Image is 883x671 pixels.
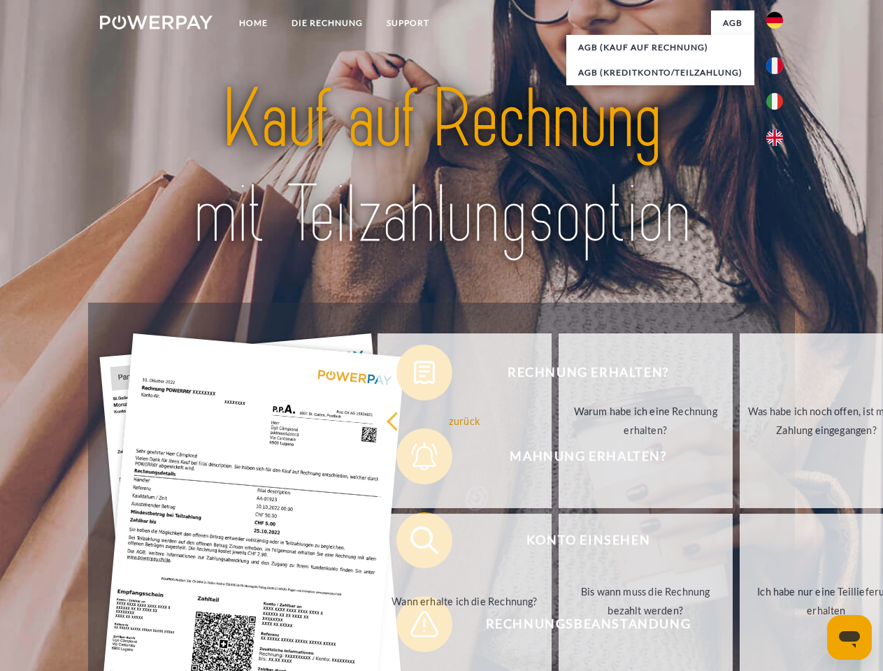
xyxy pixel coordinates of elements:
a: AGB (Kauf auf Rechnung) [566,35,754,60]
img: it [766,93,783,110]
a: AGB (Kreditkonto/Teilzahlung) [566,60,754,85]
a: Home [227,10,280,36]
div: Bis wann muss die Rechnung bezahlt werden? [567,582,724,620]
img: logo-powerpay-white.svg [100,15,213,29]
img: en [766,129,783,146]
img: de [766,12,783,29]
a: DIE RECHNUNG [280,10,375,36]
iframe: Schaltfläche zum Öffnen des Messaging-Fensters [827,615,872,660]
div: zurück [386,411,543,430]
a: agb [711,10,754,36]
div: Wann erhalte ich die Rechnung? [386,591,543,610]
img: title-powerpay_de.svg [134,67,749,268]
div: Warum habe ich eine Rechnung erhalten? [567,402,724,440]
img: fr [766,57,783,74]
a: SUPPORT [375,10,441,36]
